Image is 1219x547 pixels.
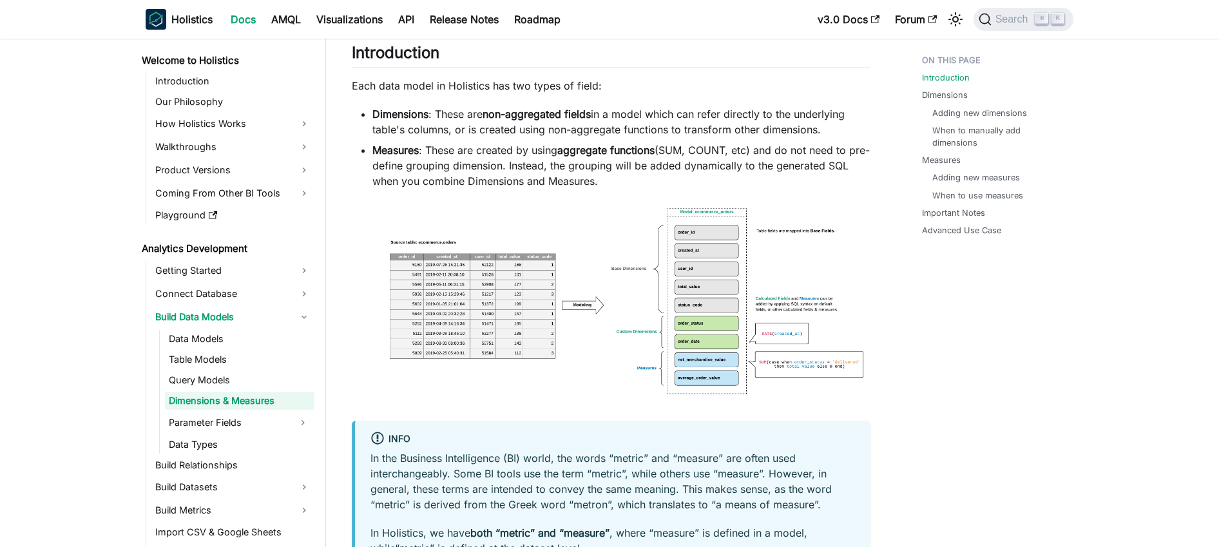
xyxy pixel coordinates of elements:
[151,477,314,497] a: Build Datasets
[470,526,609,539] strong: both “metric” and “measure”
[151,283,314,304] a: Connect Database
[151,260,314,281] a: Getting Started
[146,9,166,30] img: Holistics
[151,160,314,180] a: Product Versions
[992,14,1036,25] span: Search
[922,224,1001,236] a: Advanced Use Case
[138,52,314,70] a: Welcome to Holistics
[370,431,855,448] div: info
[165,371,314,389] a: Query Models
[291,412,314,433] button: Expand sidebar category 'Parameter Fields'
[151,500,314,521] a: Build Metrics
[165,330,314,348] a: Data Models
[223,9,264,30] a: Docs
[974,8,1073,31] button: Search (Command+K)
[151,307,314,327] a: Build Data Models
[133,39,326,547] nav: Docs sidebar
[422,9,506,30] a: Release Notes
[151,183,314,204] a: Coming From Other BI Tools
[165,350,314,369] a: Table Models
[146,9,213,30] a: HolisticsHolistics
[372,106,870,137] li: : These are in a model which can refer directly to the underlying table's columns, or is created ...
[810,9,887,30] a: v3.0 Docs
[932,124,1061,149] a: When to manually add dimensions
[264,9,309,30] a: AMQL
[151,72,314,90] a: Introduction
[372,144,419,157] strong: Measures
[922,72,970,84] a: Introduction
[151,456,314,474] a: Build Relationships
[151,206,314,224] a: Playground
[932,107,1027,119] a: Adding new dimensions
[151,113,314,134] a: How Holistics Works
[165,436,314,454] a: Data Types
[932,189,1023,202] a: When to use measures
[1035,13,1048,24] kbd: ⌘
[372,142,870,189] li: : These are created by using (SUM, COUNT, etc) and do not need to pre-define grouping dimension. ...
[483,108,591,120] strong: non-aggregated fields
[922,154,961,166] a: Measures
[557,144,655,157] strong: aggregate functions
[151,93,314,111] a: Our Philosophy
[372,108,428,120] strong: Dimensions
[370,450,855,512] p: In the Business Intelligence (BI) world, the words “metric” and “measure” are often used intercha...
[138,240,314,258] a: Analytics Development
[1051,13,1064,24] kbd: K
[922,207,985,219] a: Important Notes
[151,523,314,541] a: Import CSV & Google Sheets
[945,9,966,30] button: Switch between dark and light mode (currently light mode)
[309,9,390,30] a: Visualizations
[922,89,968,101] a: Dimensions
[165,412,291,433] a: Parameter Fields
[165,392,314,410] a: Dimensions & Measures
[171,12,213,27] b: Holistics
[352,43,870,68] h2: Introduction
[352,78,870,93] p: Each data model in Holistics has two types of field:
[932,171,1020,184] a: Adding new measures
[506,9,568,30] a: Roadmap
[151,137,314,157] a: Walkthroughs
[887,9,945,30] a: Forum
[390,9,422,30] a: API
